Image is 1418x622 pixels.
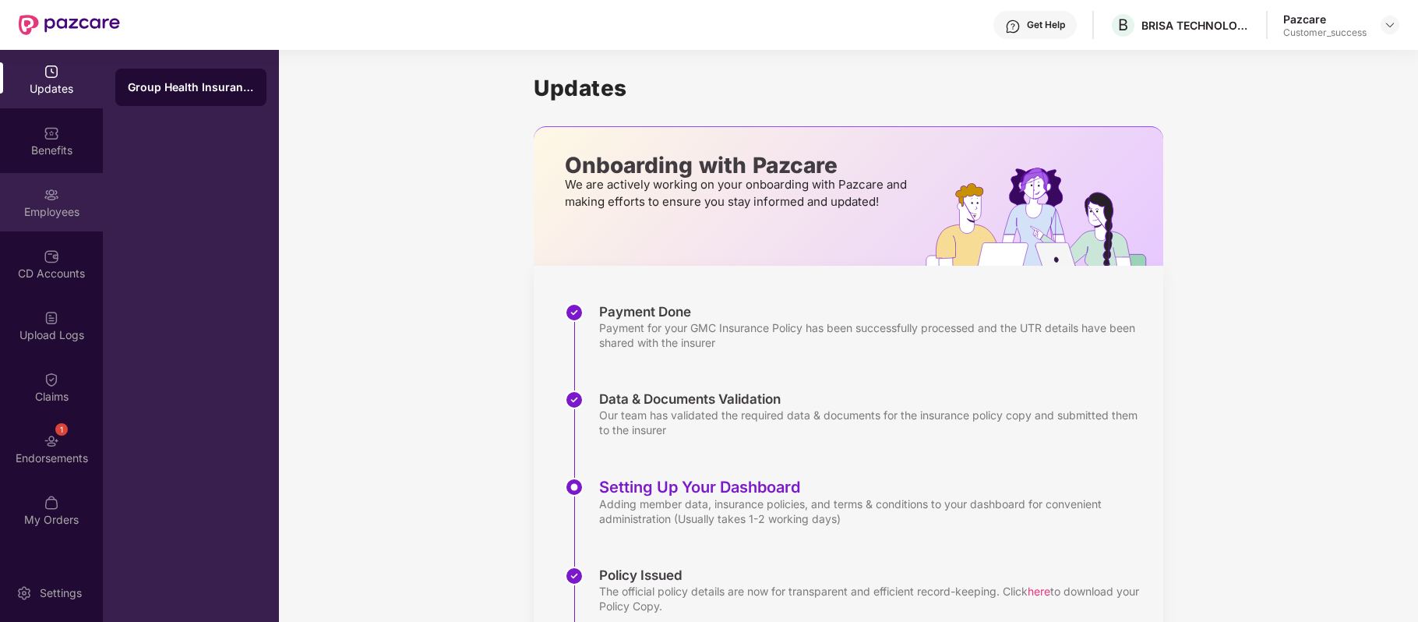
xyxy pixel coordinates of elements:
[926,168,1163,266] img: hrOnboarding
[19,15,120,35] img: New Pazcare Logo
[599,391,1148,408] div: Data & Documents Validation
[44,310,59,326] img: svg+xml;base64,PHN2ZyBpZD0iVXBsb2FkX0xvZ3MiIGRhdGEtbmFtZT0iVXBsb2FkIExvZ3MiIHhtbG5zPSJodHRwOi8vd3...
[44,125,59,141] img: svg+xml;base64,PHN2ZyBpZD0iQmVuZWZpdHMiIHhtbG5zPSJodHRwOi8vd3d3LnczLm9yZy8yMDAwL3N2ZyIgd2lkdGg9Ij...
[599,478,1148,497] div: Setting Up Your Dashboard
[55,423,68,436] div: 1
[599,320,1148,350] div: Payment for your GMC Insurance Policy has been successfully processed and the UTR details have be...
[35,585,86,601] div: Settings
[44,187,59,203] img: svg+xml;base64,PHN2ZyBpZD0iRW1wbG95ZWVzIiB4bWxucz0iaHR0cDovL3d3dy53My5vcmcvMjAwMC9zdmciIHdpZHRoPS...
[44,495,59,511] img: svg+xml;base64,PHN2ZyBpZD0iTXlfT3JkZXJzIiBkYXRhLW5hbWU9Ik15IE9yZGVycyIgeG1sbnM9Imh0dHA6Ly93d3cudz...
[1141,18,1250,33] div: BRISA TECHNOLOGIES PRIVATE LIMITED
[16,585,32,601] img: svg+xml;base64,PHN2ZyBpZD0iU2V0dGluZy0yMHgyMCIgeG1sbnM9Imh0dHA6Ly93d3cudzMub3JnLzIwMDAvc3ZnIiB3aW...
[599,567,1148,584] div: Policy Issued
[1283,12,1367,27] div: Pazcare
[565,303,584,322] img: svg+xml;base64,PHN2ZyBpZD0iU3RlcC1Eb25lLTMyeDMyIiB4bWxucz0iaHR0cDovL3d3dy53My5vcmcvMjAwMC9zdmciIH...
[1005,19,1021,34] img: svg+xml;base64,PHN2ZyBpZD0iSGVscC0zMngzMiIgeG1sbnM9Imh0dHA6Ly93d3cudzMub3JnLzIwMDAvc3ZnIiB3aWR0aD...
[599,408,1148,437] div: Our team has validated the required data & documents for the insurance policy copy and submitted ...
[565,158,912,172] p: Onboarding with Pazcare
[1384,19,1396,31] img: svg+xml;base64,PHN2ZyBpZD0iRHJvcGRvd24tMzJ4MzIiIHhtbG5zPSJodHRwOi8vd3d3LnczLm9yZy8yMDAwL3N2ZyIgd2...
[565,478,584,497] img: svg+xml;base64,PHN2ZyBpZD0iU3RlcC1BY3RpdmUtMzJ4MzIiIHhtbG5zPSJodHRwOi8vd3d3LnczLm9yZy8yMDAwL3N2Zy...
[599,303,1148,320] div: Payment Done
[599,497,1148,526] div: Adding member data, insurance policies, and terms & conditions to your dashboard for convenient a...
[128,80,254,95] div: Group Health Insurance
[565,176,912,210] p: We are actively working on your onboarding with Pazcare and making efforts to ensure you stay inf...
[599,584,1148,613] div: The official policy details are now for transparent and efficient record-keeping. Click to downlo...
[44,249,59,264] img: svg+xml;base64,PHN2ZyBpZD0iQ0RfQWNjb3VudHMiIGRhdGEtbmFtZT0iQ0QgQWNjb3VudHMiIHhtbG5zPSJodHRwOi8vd3...
[534,75,1163,101] h1: Updates
[44,64,59,80] img: svg+xml;base64,PHN2ZyBpZD0iVXBkYXRlZCIgeG1sbnM9Imh0dHA6Ly93d3cudzMub3JnLzIwMDAvc3ZnIiB3aWR0aD0iMj...
[565,567,584,585] img: svg+xml;base64,PHN2ZyBpZD0iU3RlcC1Eb25lLTMyeDMyIiB4bWxucz0iaHR0cDovL3d3dy53My5vcmcvMjAwMC9zdmciIH...
[1027,19,1065,31] div: Get Help
[1028,585,1050,598] span: here
[565,391,584,409] img: svg+xml;base64,PHN2ZyBpZD0iU3RlcC1Eb25lLTMyeDMyIiB4bWxucz0iaHR0cDovL3d3dy53My5vcmcvMjAwMC9zdmciIH...
[44,372,59,387] img: svg+xml;base64,PHN2ZyBpZD0iQ2xhaW0iIHhtbG5zPSJodHRwOi8vd3d3LnczLm9yZy8yMDAwL3N2ZyIgd2lkdGg9IjIwIi...
[1283,27,1367,39] div: Customer_success
[44,433,59,449] img: svg+xml;base64,PHN2ZyBpZD0iRW5kb3JzZW1lbnRzIiB4bWxucz0iaHR0cDovL3d3dy53My5vcmcvMjAwMC9zdmciIHdpZH...
[1118,16,1128,34] span: B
